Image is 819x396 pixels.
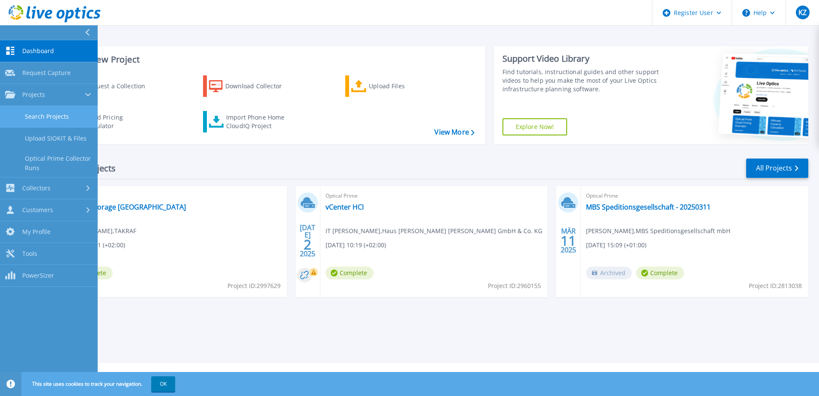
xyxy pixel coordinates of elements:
div: MÄR 2025 [560,225,577,256]
span: [DATE] 10:19 (+02:00) [326,240,386,250]
span: Project ID: 2960155 [488,281,541,291]
span: Archived [586,267,632,279]
div: Import Phone Home CloudIQ Project [226,113,293,130]
span: Optical Prime [586,191,803,201]
h3: Start a New Project [61,55,474,64]
span: Complete [636,267,684,279]
span: [DATE] 15:09 (+01:00) [586,240,646,250]
a: vCenter HCI [326,203,364,211]
div: Cloud Pricing Calculator [84,113,152,130]
span: KZ [798,9,807,16]
div: Request a Collection [85,78,154,95]
span: [PERSON_NAME] , TAKRAF [65,226,136,236]
a: TAKRAF Storage [GEOGRAPHIC_DATA] [65,203,186,211]
a: Explore Now! [502,118,568,135]
span: Optical Prime [326,191,543,201]
span: [PERSON_NAME] , MBS Speditionsgesellschaft mbH [586,226,730,236]
div: Support Video Library [502,53,663,64]
span: Complete [326,267,374,279]
span: Projects [22,91,45,99]
span: This site uses cookies to track your navigation. [24,376,175,392]
a: MBS Speditionsgesellschaft - 20250311 [586,203,711,211]
span: Tools [22,250,37,258]
span: IT [PERSON_NAME] , Haus [PERSON_NAME] [PERSON_NAME] GmbH & Co. KG [326,226,542,236]
div: Download Collector [225,78,294,95]
span: My Profile [22,228,51,236]
a: View More [434,128,474,136]
div: Upload Files [369,78,437,95]
a: Upload Files [345,75,441,97]
span: Project ID: 2997629 [227,281,281,291]
span: 2 [304,241,311,248]
span: Dashboard [22,47,54,55]
span: Project ID: 2813038 [749,281,802,291]
a: Cloud Pricing Calculator [61,111,156,132]
span: Optical Prime [65,191,282,201]
span: Customers [22,206,53,214]
div: [DATE] 2025 [299,225,316,256]
div: Find tutorials, instructional guides and other support videos to help you make the most of your L... [502,68,663,93]
span: PowerSizer [22,272,54,279]
span: 11 [561,237,576,244]
a: Download Collector [203,75,299,97]
button: OK [151,376,175,392]
span: Collectors [22,184,51,192]
span: Request Capture [22,69,71,77]
a: Request a Collection [61,75,156,97]
a: All Projects [746,159,808,178]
